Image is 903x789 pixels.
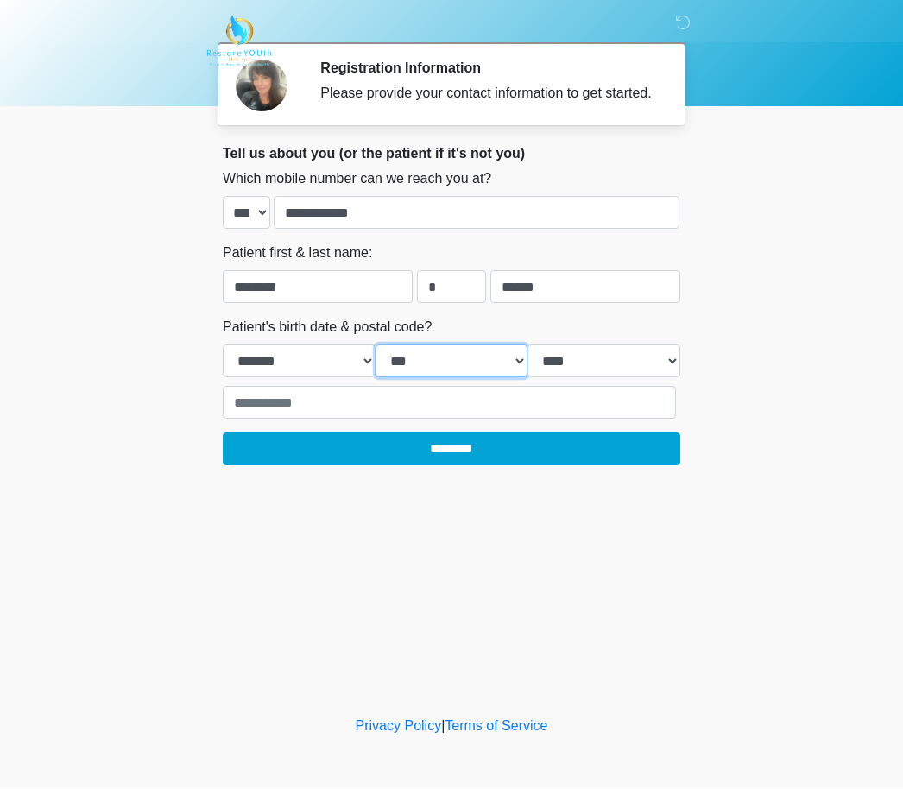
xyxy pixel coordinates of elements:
label: Which mobile number can we reach you at? [223,169,491,190]
h2: Tell us about you (or the patient if it's not you) [223,146,680,162]
img: Agent Avatar [236,60,287,112]
div: Please provide your contact information to get started. [320,84,654,104]
a: Terms of Service [445,719,547,734]
a: | [441,719,445,734]
label: Patient's birth date & postal code? [223,318,432,338]
a: Privacy Policy [356,719,442,734]
img: Restore YOUth Med Spa Logo [205,13,272,70]
label: Patient first & last name: [223,243,372,264]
